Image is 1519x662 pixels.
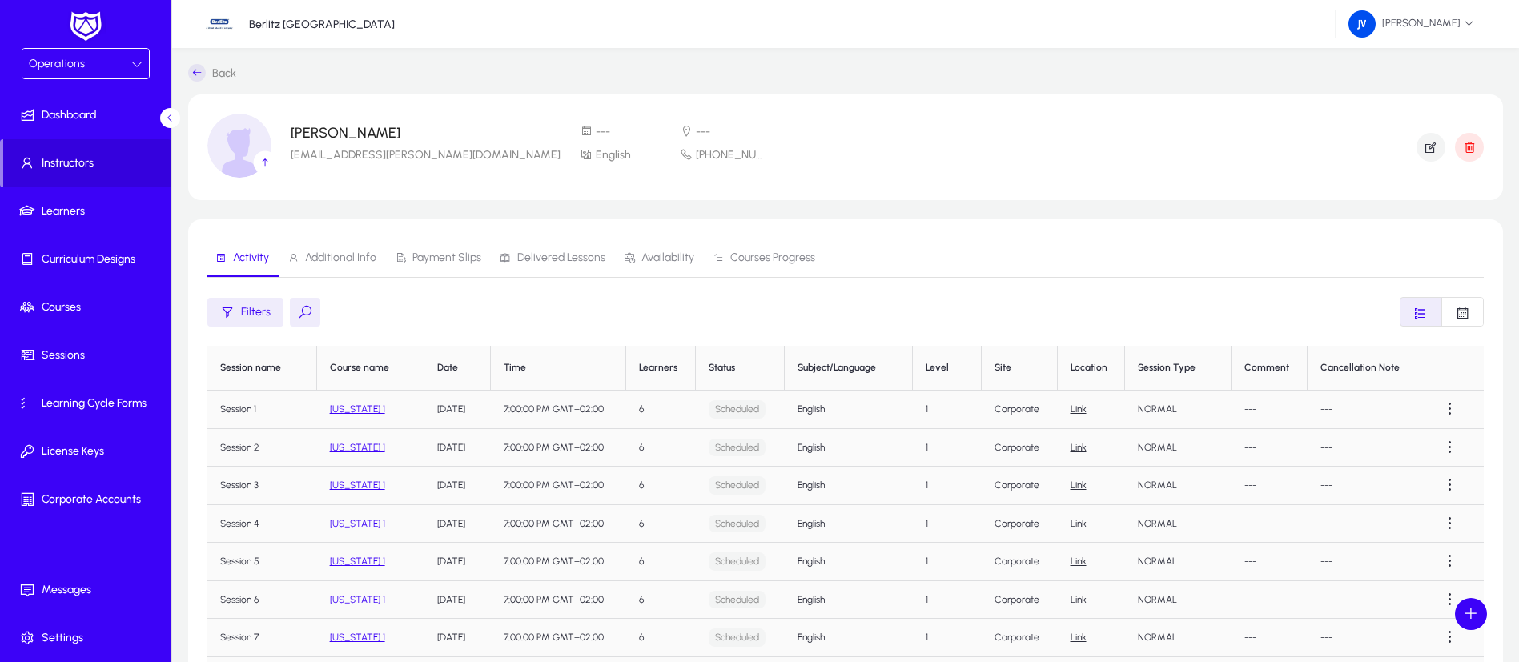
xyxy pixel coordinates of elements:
[330,632,385,643] a: [US_STATE] 1
[412,252,481,263] span: Payment Slips
[424,505,491,544] td: [DATE]
[926,362,949,374] div: Level
[330,518,385,529] a: [US_STATE] 1
[913,429,982,467] td: 1
[3,566,175,614] a: Messages
[3,443,175,459] span: License Keys
[696,148,764,162] span: [PHONE_NUMBER]
[207,505,317,544] td: Session 4
[491,619,626,657] td: 7:00:00 PM GMT+02:00
[641,252,694,263] span: Availability
[1125,429,1231,467] td: NORMAL
[207,391,317,429] td: Session 1
[1244,518,1256,529] ui-rich-text-field: ---
[1071,632,1087,643] a: Link
[1071,518,1087,529] a: Link
[1058,346,1126,391] th: Location
[1320,556,1332,567] ui-rich-text-field: ---
[1071,556,1087,567] a: Link
[491,505,626,544] td: 7:00:00 PM GMT+02:00
[330,479,385,491] a: [US_STATE] 1
[1071,594,1087,605] a: Link
[1138,362,1196,374] div: Session Type
[1400,297,1484,327] mat-button-toggle-group: Font Style
[330,362,389,374] div: Course name
[424,581,491,620] td: [DATE]
[785,581,913,620] td: English
[305,252,376,263] span: Additional Info
[437,362,477,374] div: Date
[207,619,317,657] td: Session 7
[982,543,1058,581] td: Corporate
[798,362,876,374] div: Subject/Language
[3,614,175,662] a: Settings
[626,467,696,505] td: 6
[3,155,171,171] span: Instructors
[3,347,175,363] span: Sessions
[626,429,696,467] td: 6
[330,594,385,605] a: [US_STATE] 1
[626,346,696,391] th: Learners
[291,125,561,141] p: [PERSON_NAME]
[1320,632,1332,643] ui-rich-text-field: ---
[1320,479,1332,491] ui-rich-text-field: ---
[982,467,1058,505] td: Corporate
[785,543,913,581] td: English
[709,591,766,609] p: Scheduled
[626,505,696,544] td: 6
[1071,403,1087,415] a: Link
[3,251,175,267] span: Curriculum Designs
[709,628,766,647] p: Scheduled
[913,543,982,581] td: 1
[207,114,271,178] img: profile_image
[207,543,317,581] td: Session 5
[437,362,458,374] div: Date
[207,467,317,505] td: Session 3
[330,362,411,374] div: Course name
[709,400,766,419] p: Scheduled
[220,362,281,374] div: Session name
[3,630,175,646] span: Settings
[913,581,982,620] td: 1
[3,203,175,219] span: Learners
[1125,543,1231,581] td: NORMAL
[709,515,766,533] p: Scheduled
[188,64,236,82] a: Back
[3,91,175,139] a: Dashboard
[626,619,696,657] td: 6
[1320,403,1332,415] ui-rich-text-field: ---
[913,467,982,505] td: 1
[517,252,605,263] span: Delivered Lessons
[626,391,696,429] td: 6
[982,429,1058,467] td: Corporate
[1125,505,1231,544] td: NORMAL
[3,299,175,315] span: Courses
[596,148,631,162] span: English
[1232,346,1308,391] th: Comment
[709,362,771,374] div: Status
[1244,632,1256,643] ui-rich-text-field: ---
[491,467,626,505] td: 7:00:00 PM GMT+02:00
[995,362,1044,374] div: Site
[424,429,491,467] td: [DATE]
[1320,594,1332,605] ui-rich-text-field: ---
[596,125,610,138] span: ---
[3,107,175,123] span: Dashboard
[249,18,395,31] p: Berlitz [GEOGRAPHIC_DATA]
[424,543,491,581] td: [DATE]
[1125,467,1231,505] td: NORMAL
[66,10,106,43] img: white-logo.png
[220,362,303,374] div: Session name
[1244,403,1256,415] ui-rich-text-field: ---
[982,581,1058,620] td: Corporate
[1348,10,1376,38] img: 161.png
[1071,442,1087,453] a: Link
[1125,391,1231,429] td: NORMAL
[995,362,1011,374] div: Site
[785,467,913,505] td: English
[29,57,85,70] span: Operations
[424,619,491,657] td: [DATE]
[730,252,815,263] span: Courses Progress
[3,427,175,475] a: License Keys
[207,429,317,467] td: Session 2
